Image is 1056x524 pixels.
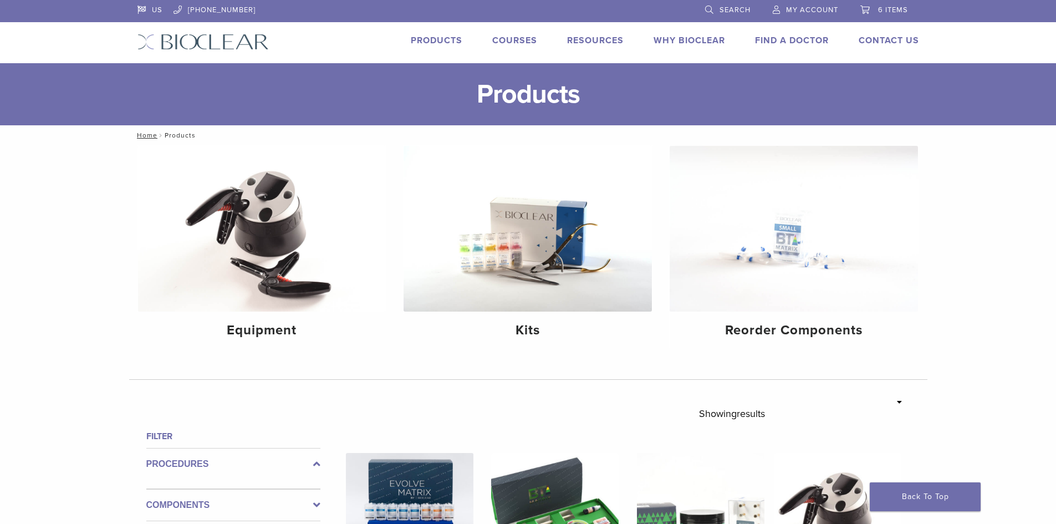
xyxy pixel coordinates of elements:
h4: Reorder Components [679,320,909,340]
span: 6 items [878,6,908,14]
img: Reorder Components [670,146,918,312]
a: Resources [567,35,624,46]
span: Search [720,6,751,14]
h4: Equipment [147,320,377,340]
a: Why Bioclear [654,35,725,46]
a: Home [134,131,157,139]
nav: Products [129,125,927,145]
h4: Kits [412,320,643,340]
span: My Account [786,6,838,14]
a: Back To Top [870,482,981,511]
a: Kits [404,146,652,348]
h4: Filter [146,430,320,443]
p: Showing results [699,402,765,425]
a: Find A Doctor [755,35,829,46]
a: Courses [492,35,537,46]
img: Kits [404,146,652,312]
a: Products [411,35,462,46]
label: Procedures [146,457,320,471]
label: Components [146,498,320,512]
a: Contact Us [859,35,919,46]
span: / [157,133,165,138]
img: Bioclear [137,34,269,50]
a: Equipment [138,146,386,348]
a: Reorder Components [670,146,918,348]
img: Equipment [138,146,386,312]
